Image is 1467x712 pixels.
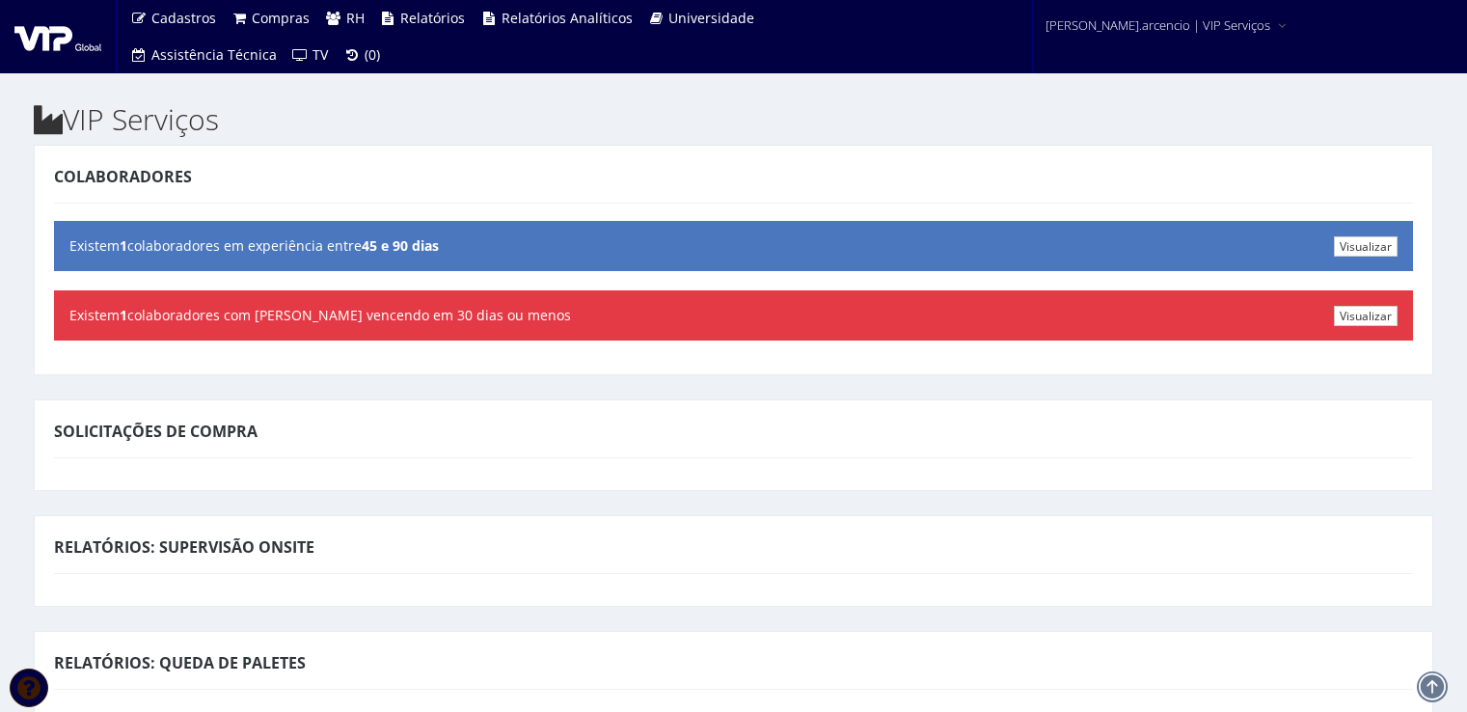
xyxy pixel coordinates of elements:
[668,9,754,27] span: Universidade
[54,166,192,187] span: Colaboradores
[336,37,388,73] a: (0)
[122,37,285,73] a: Assistência Técnica
[54,221,1413,271] div: Existem colaboradores em experiência entre
[54,421,258,442] span: Solicitações de Compra
[365,45,380,64] span: (0)
[1334,306,1398,326] a: Visualizar
[252,9,310,27] span: Compras
[54,290,1413,341] div: Existem colaboradores com [PERSON_NAME] vencendo em 30 dias ou menos
[120,306,127,324] b: 1
[346,9,365,27] span: RH
[362,236,439,255] b: 45 e 90 dias
[285,37,337,73] a: TV
[14,22,101,51] img: logo
[120,236,127,255] b: 1
[1334,236,1398,257] a: Visualizar
[54,536,314,558] span: Relatórios: Supervisão OnSite
[54,652,306,673] span: Relatórios: Queda de Paletes
[1046,15,1270,35] span: [PERSON_NAME].arcencio | VIP Serviços
[502,9,633,27] span: Relatórios Analíticos
[400,9,465,27] span: Relatórios
[151,9,216,27] span: Cadastros
[312,45,328,64] span: TV
[34,103,1433,135] h2: VIP Serviços
[151,45,277,64] span: Assistência Técnica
